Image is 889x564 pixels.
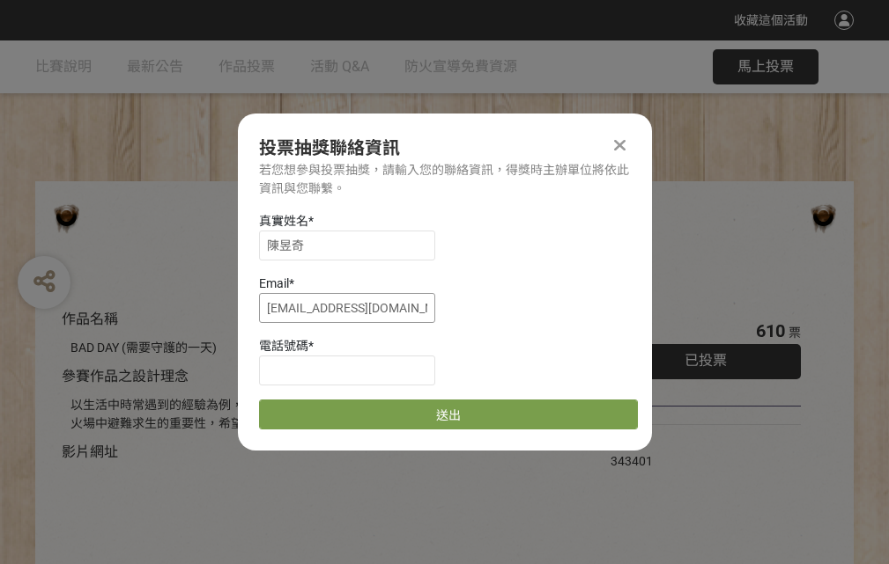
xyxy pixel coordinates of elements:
span: 防火宣導免費資源 [404,58,517,75]
a: 防火宣導免費資源 [404,40,517,93]
span: 活動 Q&A [310,58,369,75]
div: BAD DAY (需要守護的一天) [70,339,558,357]
span: 馬上投票 [737,58,794,75]
div: 以生活中時常遇到的經驗為例，透過對比的方式宣傳住宅用火災警報器、家庭逃生計畫及火場中避難求生的重要性，希望透過趣味的短影音讓更多人認識到更多的防火觀念。 [70,396,558,433]
iframe: Facebook Share [657,434,745,451]
a: 比賽說明 [35,40,92,93]
span: 參賽作品之設計理念 [62,368,189,385]
span: 已投票 [685,352,727,369]
span: 真實姓名 [259,214,308,228]
button: 馬上投票 [713,49,819,84]
span: 影片網址 [62,443,118,460]
span: 票 [789,326,801,340]
span: 作品投票 [219,58,275,75]
div: 若您想參與投票抽獎，請輸入您的聯絡資訊，得獎時主辦單位將依此資訊與您聯繫。 [259,161,631,198]
span: 收藏這個活動 [734,13,808,27]
span: 610 [756,320,785,341]
div: 投票抽獎聯絡資訊 [259,135,631,161]
button: 送出 [259,399,638,429]
span: 作品名稱 [62,311,118,327]
span: 比賽說明 [35,58,92,75]
span: 最新公告 [127,58,183,75]
a: 作品投票 [219,40,275,93]
a: 最新公告 [127,40,183,93]
span: Email [259,276,289,290]
span: 電話號碼 [259,339,308,353]
a: 活動 Q&A [310,40,369,93]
